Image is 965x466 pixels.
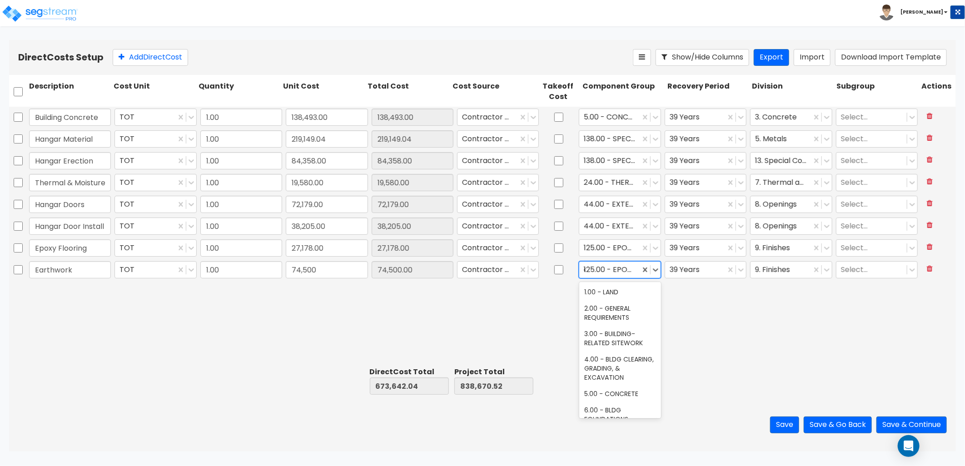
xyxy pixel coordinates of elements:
[457,130,539,148] div: Contractor Cost
[454,367,533,377] div: Project Total
[114,130,196,148] div: TOT
[921,239,938,255] button: Delete Row
[750,239,832,257] div: 9. Finishes
[366,79,451,104] div: Total Cost
[665,109,746,126] div: 39 Years
[921,152,938,168] button: Delete Row
[114,239,196,257] div: TOT
[579,218,661,235] div: 44.00 - EXTERIOR DOORS
[898,435,920,457] div: Open Intercom Messenger
[750,130,832,148] div: 5. Metals
[579,109,661,126] div: 5.00 - CONCRETE
[794,49,831,66] button: Import
[457,218,539,235] div: Contractor Cost
[921,261,938,277] button: Delete Row
[876,416,947,433] button: Save & Continue
[665,152,746,169] div: 39 Years
[666,79,750,104] div: Recovery Period
[750,196,832,213] div: 8. Openings
[1,5,79,23] img: logo_pro_r.png
[579,326,661,351] div: 3.00 - BUILDING-RELATED SITEWORK
[114,152,196,169] div: TOT
[114,174,196,191] div: TOT
[370,367,449,377] div: Direct Cost Total
[750,174,832,191] div: 7. Thermal and Moisture Protection
[633,49,651,66] button: Reorder Items
[18,51,104,64] b: Direct Costs Setup
[457,152,539,169] div: Contractor Cost
[804,416,872,433] button: Save & Go Back
[579,174,661,191] div: 24.00 - THERMAL & MOISTURE PROTECTION
[900,9,943,15] b: [PERSON_NAME]
[579,239,661,257] div: 125.00 - EPOXY FINISHING
[879,5,895,20] img: avatar.png
[457,174,539,191] div: Contractor Cost
[579,402,661,427] div: 6.00 - BLDG FOUNDATIONS
[665,239,746,257] div: 39 Years
[665,130,746,148] div: 39 Years
[114,109,196,126] div: TOT
[921,174,938,190] button: Delete Row
[457,239,539,257] div: Contractor Cost
[665,174,746,191] div: 39 Years
[457,109,539,126] div: Contractor Cost
[579,351,661,386] div: 4.00 - BLDG CLEARING, GRADING, & EXCAVATION
[457,196,539,213] div: Contractor Cost
[114,261,196,278] div: TOT
[921,196,938,212] button: Delete Row
[535,79,581,104] div: Takeoff Cost
[920,79,956,104] div: Actions
[579,152,661,169] div: 138.00 - SPECIAL CONSTRUCTION
[835,79,920,104] div: Subgroup
[581,79,665,104] div: Component Group
[451,79,535,104] div: Cost Source
[665,196,746,213] div: 39 Years
[656,49,749,66] button: Show/Hide Columns
[579,386,661,402] div: 5.00 - CONCRETE
[835,49,947,66] button: Download Import Template
[579,284,661,300] div: 1.00 - LAND
[114,196,196,213] div: TOT
[921,130,938,146] button: Delete Row
[197,79,281,104] div: Quantity
[665,218,746,235] div: 39 Years
[750,261,832,278] div: 9. Finishes
[750,152,832,169] div: 13. Special Construction
[750,79,835,104] div: Division
[112,79,196,104] div: Cost Unit
[457,261,539,278] div: Contractor Cost
[579,261,661,278] div: 125.00 - EPOXY FINISHING
[114,218,196,235] div: TOT
[579,130,661,148] div: 138.00 - SPECIAL CONSTRUCTION
[113,49,188,66] button: AddDirectCost
[665,261,746,278] div: 39 Years
[281,79,366,104] div: Unit Cost
[770,416,799,433] button: Save
[750,109,832,126] div: 3. Concrete
[921,109,938,124] button: Delete Row
[750,218,832,235] div: 8. Openings
[27,79,112,104] div: Description
[754,49,789,66] button: Export
[579,300,661,326] div: 2.00 - GENERAL REQUIREMENTS
[579,196,661,213] div: 44.00 - EXTERIOR DOORS
[921,218,938,233] button: Delete Row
